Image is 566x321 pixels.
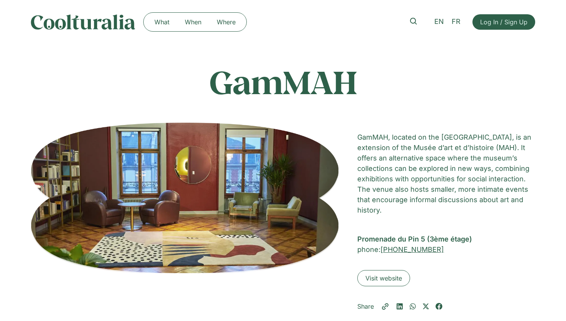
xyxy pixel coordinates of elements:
h1: GamMAH [31,63,535,101]
a: Log In / Sign Up [472,14,535,30]
div: Share on linkedin [396,303,403,310]
span: FR [452,18,461,26]
nav: Menu [147,16,243,28]
a: [PHONE_NUMBER] [380,245,444,253]
span: EN [434,18,444,26]
a: FR [448,16,464,27]
a: EN [430,16,448,27]
h2: phone: [357,244,535,255]
div: Promenade du Pin 5 (3ème étage) [357,234,535,244]
a: Visit website [357,270,410,286]
p: Share [357,302,374,311]
a: When [177,16,209,28]
span: Visit website [365,274,402,283]
span: Log In / Sign Up [480,17,527,27]
div: Share on x-twitter [422,303,429,310]
a: What [147,16,177,28]
a: Where [209,16,243,28]
div: Share on whatsapp [409,303,416,310]
p: GamMAH, located on the [GEOGRAPHIC_DATA], is an extension of the Musée d’art et d’histoire (MAH).... [357,132,535,215]
div: Share on facebook [435,303,442,310]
